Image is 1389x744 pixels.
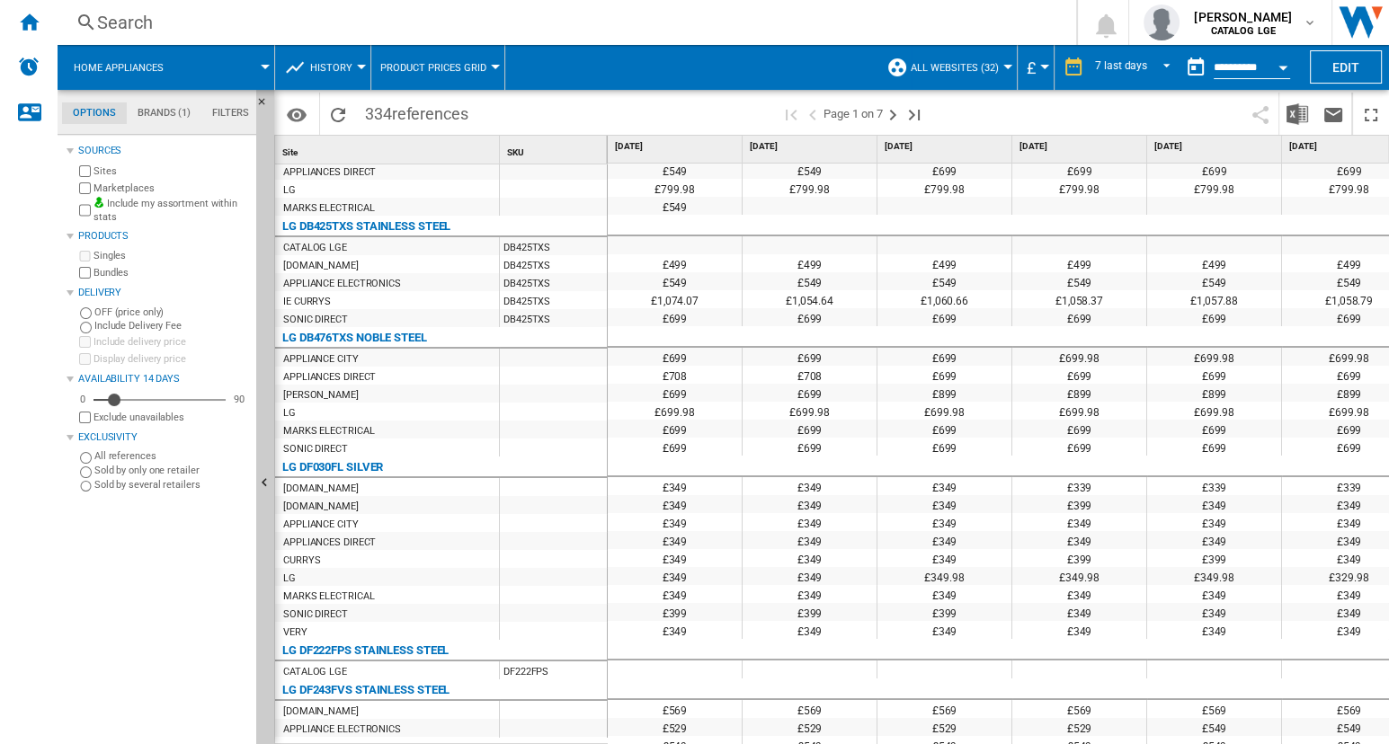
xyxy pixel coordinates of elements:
[743,549,877,567] div: £349
[283,534,376,552] div: APPLIANCES DIRECT
[1018,45,1055,90] md-menu: Currency
[608,603,742,621] div: £399
[886,45,1008,90] div: All Websites (32)
[1147,477,1281,495] div: £339
[282,679,450,701] div: LG DF243FVS STAINLESS STEEL
[608,700,742,718] div: £569
[1147,700,1281,718] div: £569
[392,104,468,123] span: references
[881,136,1011,158] div: [DATE]
[608,477,742,495] div: £349
[67,45,265,90] div: Home appliances
[284,45,361,90] div: History
[877,531,1011,549] div: £349
[283,663,347,681] div: CATALOG LGE
[94,478,249,492] label: Sold by several retailers
[608,513,742,531] div: £349
[74,62,164,74] span: Home appliances
[743,700,877,718] div: £569
[1147,567,1281,585] div: £349.98
[282,147,298,157] span: Site
[80,452,92,464] input: All references
[1012,513,1146,531] div: £349
[824,93,882,135] span: Page 1 on 7
[608,384,742,402] div: £699
[608,179,742,197] div: £799.98
[282,640,449,661] div: LG DF222FPS STAINLESS STEEL
[1147,513,1281,531] div: £349
[877,438,1011,456] div: £699
[743,420,877,438] div: £699
[743,621,877,639] div: £349
[1147,718,1281,736] div: £549
[500,255,607,273] div: DB425TXS
[608,585,742,603] div: £349
[743,477,877,495] div: £349
[1147,402,1281,420] div: £699.98
[283,350,359,368] div: APPLIANCE CITY
[1012,366,1146,384] div: £699
[94,319,249,332] label: Include Delivery Fee
[78,430,249,445] div: Exclusivity
[310,45,361,90] button: History
[877,254,1011,272] div: £499
[1147,161,1281,179] div: £699
[877,402,1011,420] div: £699.98
[1012,477,1146,495] div: £339
[283,239,347,257] div: CATALOG LGE
[79,165,91,177] input: Sites
[1194,8,1292,26] span: [PERSON_NAME]
[743,438,877,456] div: £699
[877,621,1011,639] div: £349
[911,62,999,74] span: All Websites (32)
[283,570,296,588] div: LG
[283,588,374,606] div: MARKS ELECTRICAL
[80,466,92,478] input: Sold by only one retailer
[279,136,499,164] div: Sort None
[608,254,742,272] div: £499
[1287,103,1308,125] img: excel-24x24.png
[1027,45,1045,90] button: £
[608,718,742,736] div: £529
[877,290,1011,308] div: £1,060.66
[1210,25,1276,37] b: CATALOG LGE
[1151,136,1281,158] div: [DATE]
[877,477,1011,495] div: £349
[283,164,376,182] div: APPLIANCES DIRECT
[1242,93,1278,135] button: Share this bookmark with others
[18,56,40,77] img: alerts-logo.svg
[1012,549,1146,567] div: £399
[79,182,91,194] input: Marketplaces
[380,45,495,90] div: Product prices grid
[608,567,742,585] div: £349
[780,93,802,135] button: First page
[1012,384,1146,402] div: £899
[1178,49,1214,85] button: md-calendar
[1144,4,1180,40] img: profile.jpg
[500,661,607,679] div: DF222FPS
[79,412,91,423] input: Display delivery price
[882,93,904,135] button: Next page
[503,136,607,164] div: Sort None
[1012,621,1146,639] div: £349
[885,140,1008,153] span: [DATE]
[1012,495,1146,513] div: £399
[1016,136,1146,158] div: [DATE]
[279,136,499,164] div: Site Sort None
[1012,179,1146,197] div: £799.98
[279,98,315,130] button: Options
[877,567,1011,585] div: £349.98
[80,322,92,333] input: Include Delivery Fee
[79,353,91,365] input: Display delivery price
[1147,438,1281,456] div: £699
[1147,384,1281,402] div: £899
[1353,93,1389,135] button: Maximize
[1147,272,1281,290] div: £549
[78,144,249,158] div: Sources
[1093,53,1178,83] md-select: REPORTS.WIZARD.STEPS.REPORT.STEPS.REPORT_OPTIONS.PERIOD: 7 last days
[1012,531,1146,549] div: £349
[1147,290,1281,308] div: £1,057.88
[1147,308,1281,326] div: £699
[1012,438,1146,456] div: £699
